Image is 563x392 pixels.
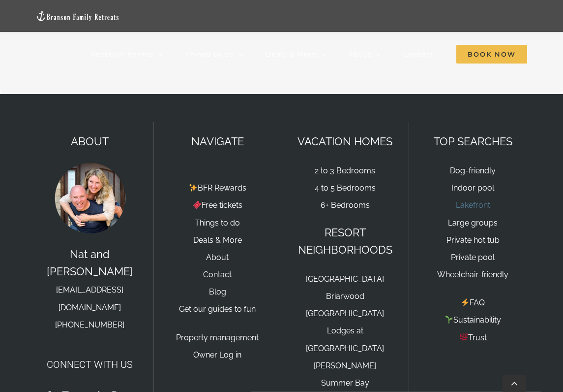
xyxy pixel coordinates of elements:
[306,274,384,284] a: [GEOGRAPHIC_DATA]
[193,201,201,209] img: 🎟️
[195,218,240,228] a: Things to do
[36,246,144,332] p: Nat and [PERSON_NAME]
[348,38,381,70] a: About
[451,183,494,193] a: Indoor pool
[348,51,372,58] span: About
[266,38,326,70] a: Deals & More
[36,133,144,150] p: ABOUT
[193,350,241,359] a: Owner Log in
[189,184,197,192] img: ✨
[321,200,370,210] a: 6+ Bedrooms
[56,285,123,312] a: [EMAIL_ADDRESS][DOMAIN_NAME]
[185,38,243,70] a: Things to do
[36,357,144,372] h4: Connect with us
[193,235,242,245] a: Deals & More
[314,361,376,370] a: [PERSON_NAME]
[176,333,259,342] a: Property management
[461,298,485,307] a: FAQ
[445,316,453,324] img: 🌱
[403,38,434,70] a: Contact
[419,133,527,150] p: TOP SEARCHES
[193,200,242,210] a: Free tickets
[91,38,163,70] a: Vacation homes
[460,333,468,341] img: 💯
[326,292,364,301] a: Briarwood
[203,270,232,279] a: Contact
[53,161,127,235] img: Nat and Tyann
[209,287,226,296] a: Blog
[315,166,375,175] a: 2 to 3 Bedrooms
[164,133,271,150] p: NAVIGATE
[448,218,498,228] a: Large groups
[321,378,369,388] a: Summer Bay
[456,45,527,64] span: Book Now
[459,333,487,342] a: Trust
[306,326,384,353] a: Lodges at [GEOGRAPHIC_DATA]
[461,298,469,306] img: ⚡️
[291,133,399,150] p: VACATION HOMES
[55,320,124,329] a: [PHONE_NUMBER]
[266,51,317,58] span: Deals & More
[306,309,384,318] a: [GEOGRAPHIC_DATA]
[444,315,501,325] a: Sustainability
[179,304,256,314] a: Get our guides to fun
[450,166,496,175] a: Dog-friendly
[446,235,500,245] a: Private hot tub
[291,224,399,259] p: RESORT NEIGHBORHOODS
[189,183,246,193] a: BFR Rewards
[91,38,527,70] nav: Main Menu Sticky
[437,270,508,279] a: Wheelchair-friendly
[403,51,434,58] span: Contact
[36,10,119,22] img: Branson Family Retreats Logo
[91,51,153,58] span: Vacation homes
[206,253,229,262] a: About
[456,38,527,70] a: Book Now
[456,200,490,210] a: Lakefront
[451,253,495,262] a: Private pool
[185,51,234,58] span: Things to do
[315,183,376,193] a: 4 to 5 Bedrooms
